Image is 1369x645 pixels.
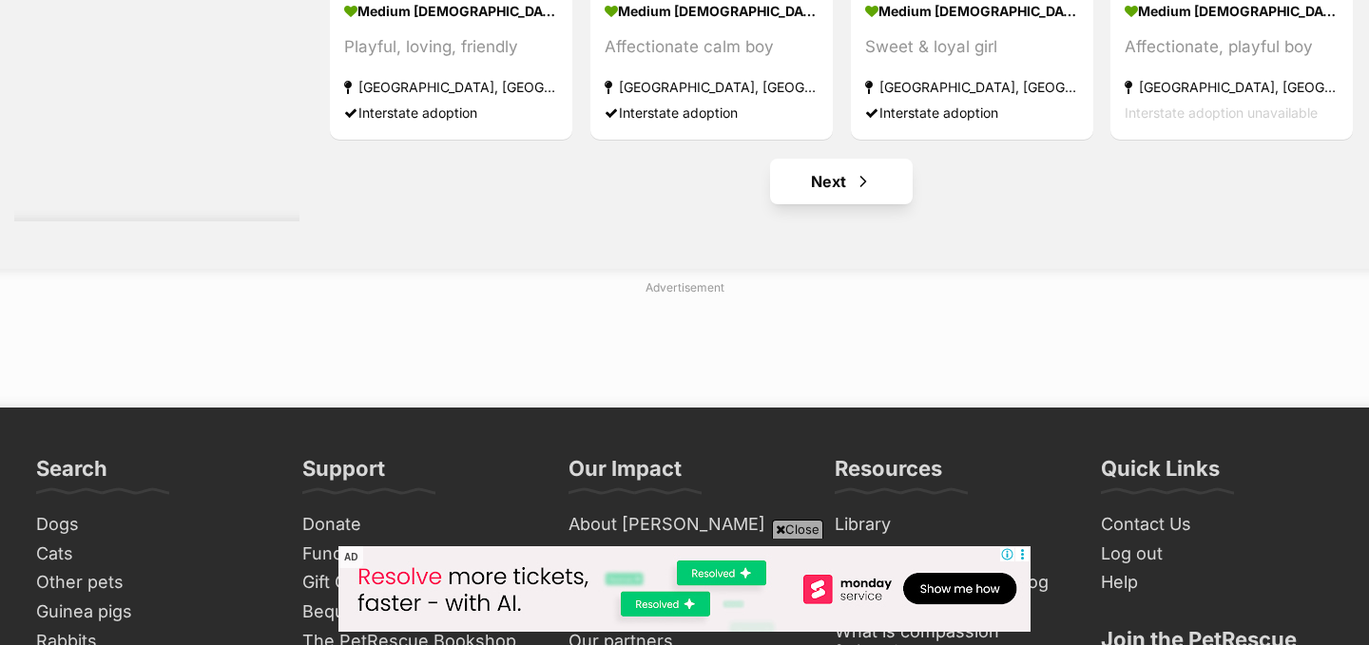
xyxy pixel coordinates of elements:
[295,568,542,598] a: Gift Cards
[1093,540,1340,569] a: Log out
[865,74,1079,100] strong: [GEOGRAPHIC_DATA], [GEOGRAPHIC_DATA]
[835,455,942,493] h3: Resources
[344,100,558,125] div: Interstate adoption
[295,540,542,569] a: Fundraise
[865,34,1079,60] div: Sweet & loyal girl
[29,510,276,540] a: Dogs
[827,510,1074,540] a: Library
[29,568,276,598] a: Other pets
[865,100,1079,125] div: Interstate adoption
[772,520,823,539] span: Close
[344,34,558,60] div: Playful, loving, friendly
[344,74,558,100] strong: [GEOGRAPHIC_DATA], [GEOGRAPHIC_DATA]
[770,159,913,204] a: Next page
[1093,510,1340,540] a: Contact Us
[1125,34,1339,60] div: Affectionate, playful boy
[338,546,363,568] span: AD
[29,598,276,627] a: Guinea pigs
[605,34,819,60] div: Affectionate calm boy
[684,635,685,636] iframe: Advertisement
[295,510,542,540] a: Donate
[1125,74,1339,100] strong: [GEOGRAPHIC_DATA], [GEOGRAPHIC_DATA]
[569,455,682,493] h3: Our Impact
[302,455,385,493] h3: Support
[1125,104,1318,121] span: Interstate adoption unavailable
[561,510,808,540] a: About [PERSON_NAME]
[295,598,542,627] a: Bequests
[36,455,107,493] h3: Search
[605,74,819,100] strong: [GEOGRAPHIC_DATA], [GEOGRAPHIC_DATA]
[605,100,819,125] div: Interstate adoption
[29,540,276,569] a: Cats
[1093,568,1340,598] a: Help
[1101,455,1220,493] h3: Quick Links
[328,159,1355,204] nav: Pagination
